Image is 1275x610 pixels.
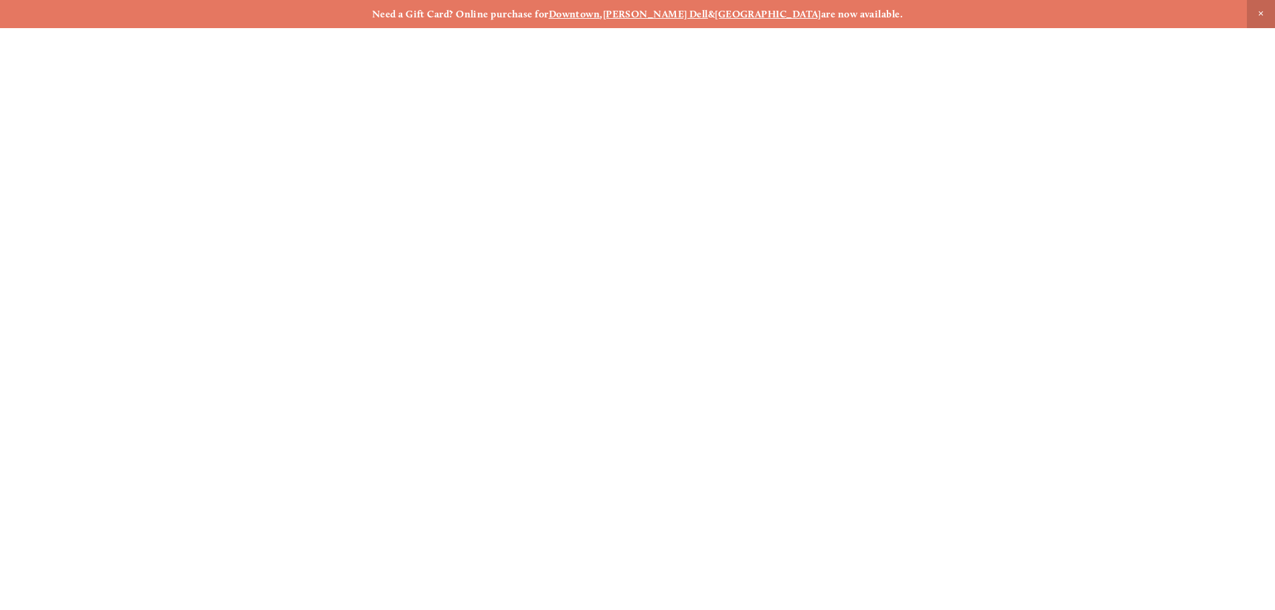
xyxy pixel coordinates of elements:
[372,8,549,20] strong: Need a Gift Card? Online purchase for
[708,8,715,20] strong: &
[549,8,600,20] a: Downtown
[603,8,708,20] a: [PERSON_NAME] Dell
[715,8,821,20] a: [GEOGRAPHIC_DATA]
[600,8,602,20] strong: ,
[821,8,903,20] strong: are now available.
